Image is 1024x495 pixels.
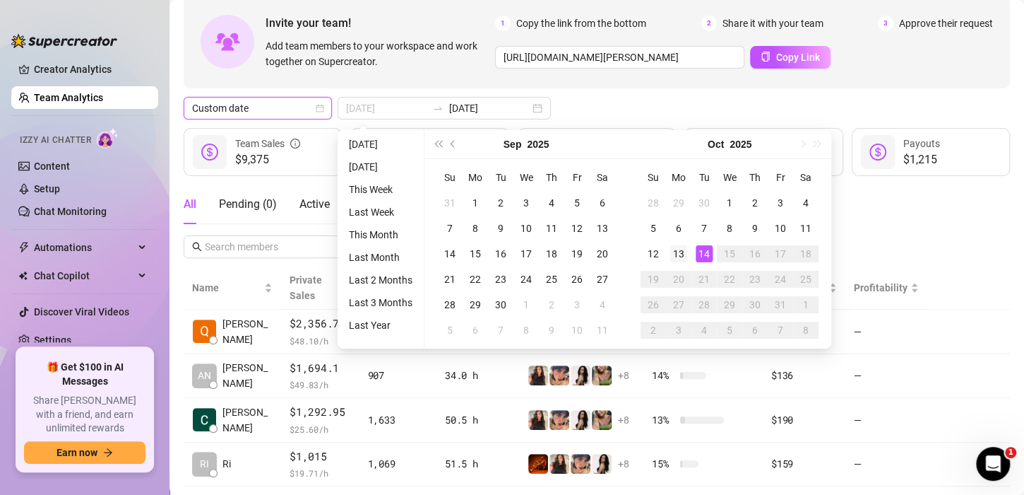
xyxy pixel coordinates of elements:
div: 8 [518,322,535,339]
button: Earn nowarrow-right [24,441,145,464]
td: 2025-09-25 [539,267,564,292]
td: 2025-09-12 [564,216,590,241]
td: 2025-09-26 [564,267,590,292]
span: $1,215 [903,151,940,168]
td: 2025-10-21 [691,267,717,292]
div: 11 [797,220,814,237]
td: 2025-10-10 [768,216,793,241]
div: 28 [441,296,458,313]
li: This Month [343,226,418,243]
div: 9 [492,220,509,237]
td: — [845,310,927,354]
div: 18 [543,245,560,262]
div: 21 [696,271,713,288]
div: 11 [543,220,560,237]
li: Last Week [343,204,418,221]
span: search [192,242,202,252]
td: 2025-11-03 [666,318,691,343]
div: 10 [518,220,535,237]
span: info-circle [290,136,300,151]
td: 2025-09-11 [539,216,564,241]
span: Payouts [903,138,940,149]
li: Last Year [343,317,418,334]
td: 2025-09-27 [590,267,615,292]
div: 7 [696,220,713,237]
span: Chat Copilot [34,264,134,287]
div: All [184,196,196,213]
div: 1,069 [368,456,429,472]
div: 22 [721,271,738,288]
td: 2025-09-19 [564,241,590,267]
td: 2025-09-23 [488,267,513,292]
li: This Week [343,181,418,198]
td: 2025-08-31 [437,190,463,216]
td: 2025-10-18 [793,241,818,267]
span: Active [299,197,330,211]
td: 2025-10-05 [437,318,463,343]
th: Sa [590,165,615,190]
td: 2025-09-29 [666,190,691,216]
td: 2025-10-28 [691,292,717,318]
span: copy [761,52,770,62]
img: ChloeLove [592,454,612,474]
a: Content [34,161,70,172]
span: Private Sales [290,274,322,301]
td: 2025-10-11 [793,216,818,241]
th: Th [742,165,768,190]
td: 2025-09-30 [488,292,513,318]
td: 2025-10-17 [768,241,793,267]
img: bonnierides [549,410,569,430]
div: 19 [645,271,662,288]
div: 50.5 h [445,412,511,428]
span: Custom date [192,98,323,119]
img: bonnierides [571,454,590,474]
span: Copy the link from the bottom [516,16,646,31]
span: $ 19.71 /h [290,466,350,480]
span: to [432,103,443,114]
div: 30 [696,194,713,211]
td: 2025-09-08 [463,216,488,241]
td: 2025-09-28 [641,190,666,216]
span: AN [198,368,211,383]
div: 1,633 [368,412,429,428]
li: Last Month [343,249,418,266]
div: 13 [670,245,687,262]
th: Tu [488,165,513,190]
span: $1,292.95 [290,404,350,421]
span: 2 [701,16,717,31]
td: 2025-10-27 [666,292,691,318]
td: 2025-11-02 [641,318,666,343]
div: 10 [772,220,789,237]
div: 21 [441,271,458,288]
div: 7 [441,220,458,237]
button: Choose a month [504,130,522,158]
div: 1 [721,194,738,211]
div: 26 [568,271,585,288]
img: ChloeLove [571,366,590,385]
th: Tu [691,165,717,190]
span: 1 [495,16,511,31]
span: Share [PERSON_NAME] with a friend, and earn unlimited rewards [24,394,145,436]
div: 20 [594,245,611,262]
span: swap-right [432,103,443,114]
div: 2 [543,296,560,313]
span: [PERSON_NAME] [222,360,273,391]
div: 4 [543,194,560,211]
div: 25 [543,271,560,288]
td: 2025-09-15 [463,241,488,267]
td: 2025-10-19 [641,267,666,292]
div: 27 [594,271,611,288]
td: 2025-09-18 [539,241,564,267]
div: 31 [441,194,458,211]
div: 23 [746,271,763,288]
div: 15 [721,245,738,262]
span: $ 48.10 /h [290,334,350,348]
div: 5 [721,322,738,339]
img: logo-BBDzfeDw.svg [11,34,117,48]
div: 29 [670,194,687,211]
div: 8 [797,322,814,339]
span: 13 % [652,412,674,428]
span: $ 25.60 /h [290,422,350,436]
div: 20 [670,271,687,288]
td: 2025-09-01 [463,190,488,216]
